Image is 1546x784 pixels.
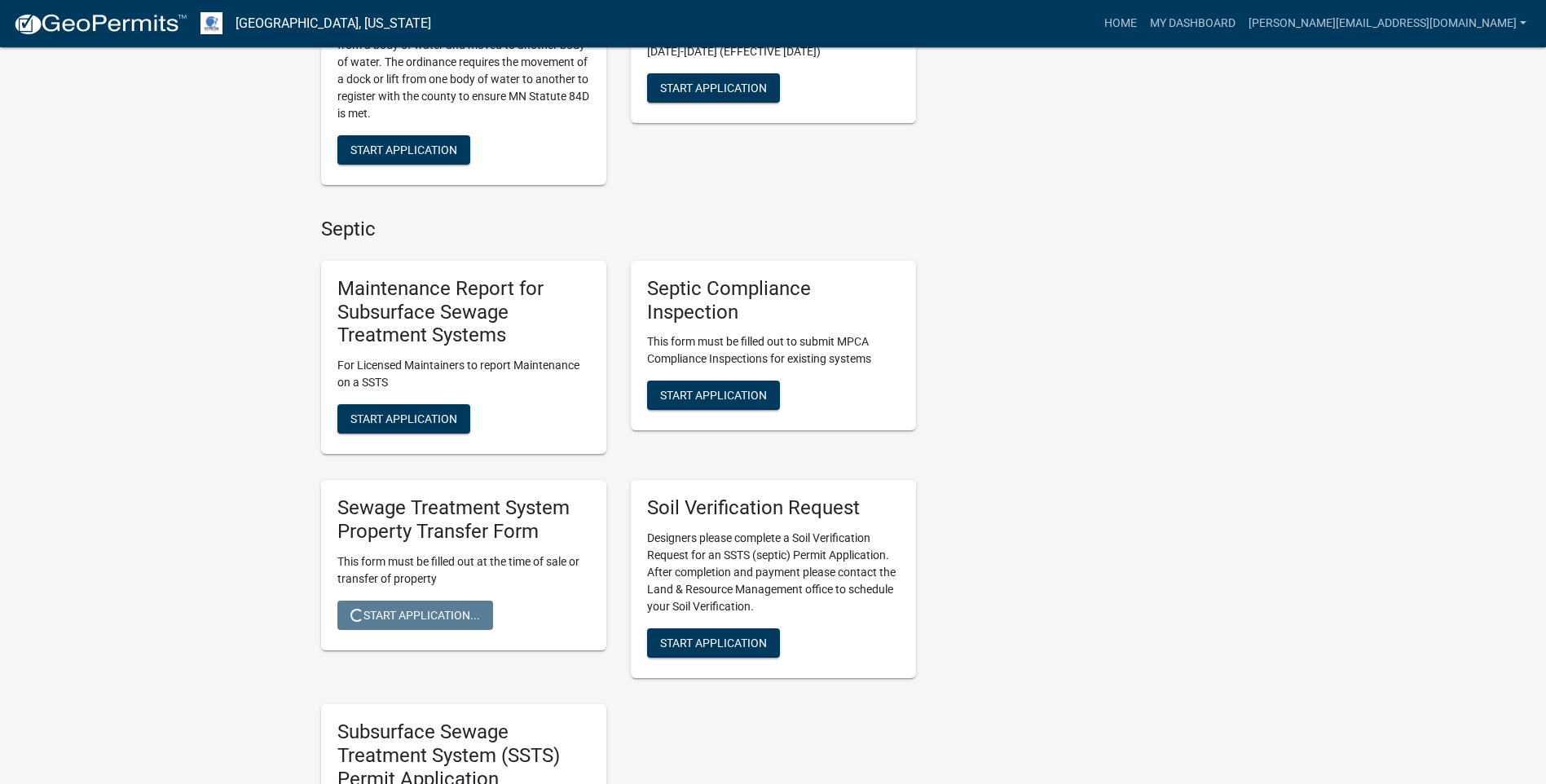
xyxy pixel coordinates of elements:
p: Designers please complete a Soil Verification Request for an SSTS (septic) Permit Application. Af... [647,530,900,615]
h4: Septic [321,218,916,241]
span: Start Application [660,81,767,94]
span: Start Application [350,143,457,156]
img: Otter Tail County, Minnesota [200,12,222,34]
button: Start Application [647,628,780,658]
p: This form must be filled out at the time of sale or transfer of property [337,553,590,588]
a: [GEOGRAPHIC_DATA], [US_STATE] [236,10,431,37]
span: Start Application [350,412,457,425]
h5: Soil Verification Request [647,496,900,520]
button: Start Application... [337,601,493,630]
h5: Sewage Treatment System Property Transfer Form [337,496,590,544]
a: My Dashboard [1143,8,1242,39]
h5: Maintenance Report for Subsurface Sewage Treatment Systems [337,277,590,347]
a: [PERSON_NAME][EMAIL_ADDRESS][DOMAIN_NAME] [1242,8,1533,39]
h5: Septic Compliance Inspection [647,277,900,324]
button: Start Application [647,381,780,410]
span: Start Application [660,636,767,650]
button: Start Application [337,135,470,165]
button: Start Application [647,73,780,103]
span: Start Application... [350,608,480,621]
button: Start Application [337,404,470,434]
p: For Licensed Maintainers to report Maintenance on a SSTS [337,357,590,391]
p: This form must be filled out to submit MPCA Compliance Inspections for existing systems [647,333,900,368]
a: Home [1098,8,1143,39]
span: Start Application [660,389,767,402]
